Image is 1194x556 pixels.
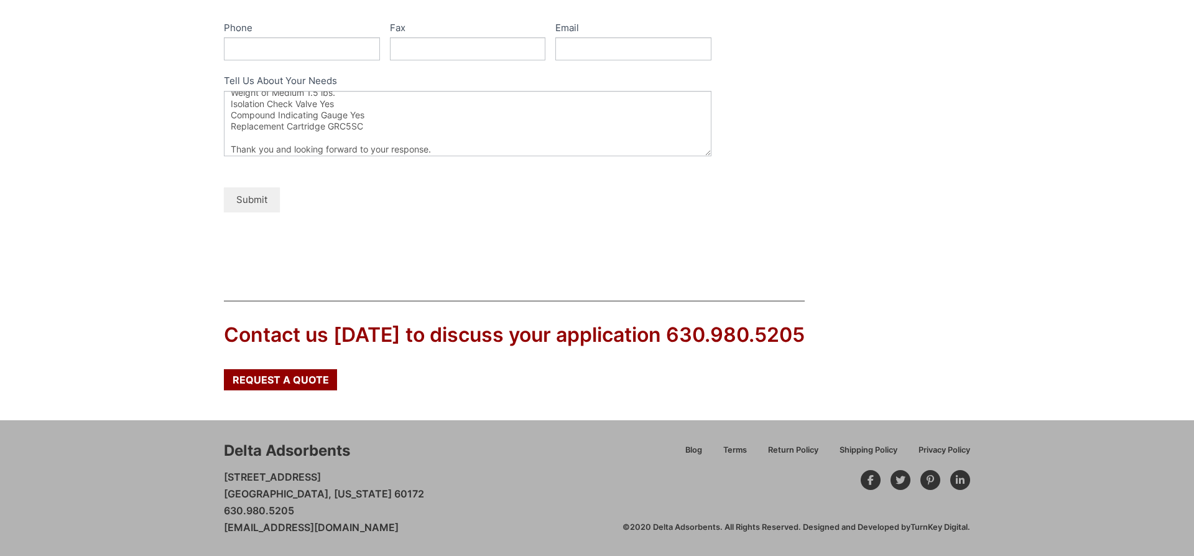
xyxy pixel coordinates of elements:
a: Return Policy [757,443,829,465]
a: [EMAIL_ADDRESS][DOMAIN_NAME] [224,521,399,534]
a: Privacy Policy [908,443,970,465]
span: Return Policy [768,446,818,455]
p: [STREET_ADDRESS] [GEOGRAPHIC_DATA], [US_STATE] 60172 630.980.5205 [224,469,424,537]
span: Shipping Policy [840,446,897,455]
label: Fax [390,20,546,38]
a: Blog [675,443,713,465]
a: Terms [713,443,757,465]
div: Delta Adsorbents [224,440,350,461]
div: Contact us [DATE] to discuss your application 630.980.5205 [224,321,805,349]
label: Tell Us About Your Needs [224,73,711,91]
span: Request a Quote [233,375,329,385]
a: TurnKey Digital [910,522,968,532]
a: Request a Quote [224,369,337,390]
span: Blog [685,446,702,455]
div: ©2020 Delta Adsorbents. All Rights Reserved. Designed and Developed by . [622,522,970,533]
label: Phone [224,20,380,38]
label: Email [555,20,711,38]
button: Submit [224,187,280,212]
span: Privacy Policy [919,446,970,455]
a: Shipping Policy [829,443,908,465]
span: Terms [723,446,747,455]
